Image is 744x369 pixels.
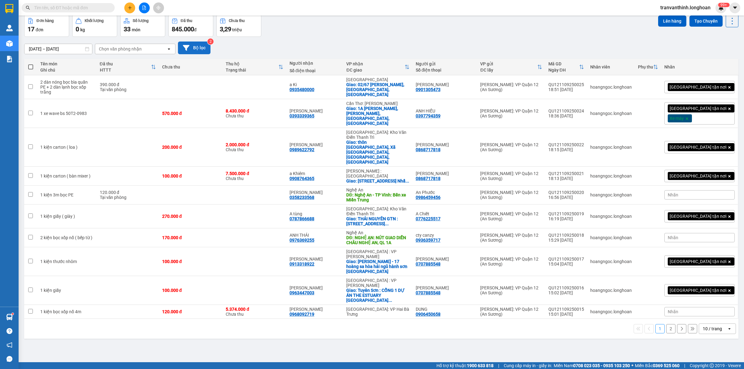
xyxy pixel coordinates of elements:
div: QU121109250017 [548,257,584,261]
div: DĐ: NGHỆ AN: NÚT GIAO DIỄN CHÂU NGHỆ AN, QL 1A [346,235,409,245]
div: cty canzy [416,233,474,238]
div: 0787866688 [290,216,314,221]
img: solution-icon [6,56,13,62]
span: [GEOGRAPHIC_DATA] tận nơi [670,259,726,264]
div: 1 kiện giấy ( giày ) [40,214,94,219]
span: aim [156,6,161,10]
div: 0868717818 [416,147,441,152]
button: Khối lượng0kg [72,15,117,37]
div: Nghệ An [346,187,409,192]
div: 1 kiện thước nhôm [40,259,94,264]
div: 100.000 đ [162,174,220,178]
div: 18:13 [DATE] [548,176,584,181]
div: 0707885548 [416,290,441,295]
div: Mã GD [548,61,579,66]
div: Chưa thu [226,108,283,118]
div: 18:36 [DATE] [548,113,584,118]
span: ⚪️ [631,364,633,367]
div: Người nhận [290,61,340,66]
div: ĐC giao [346,68,404,72]
div: Nhãn [664,64,735,69]
button: 1 [655,324,665,333]
div: KIM PHƯỢNG [416,285,474,290]
div: 1 kiện 3m bọc PE [40,192,94,197]
span: Hỗ trợ kỹ thuật: [436,362,494,369]
div: 390.000 đ [100,82,156,87]
span: món [132,27,140,32]
div: 16:56 [DATE] [548,195,584,200]
button: file-add [139,2,150,13]
div: ĐC lấy [480,68,537,72]
div: Đã thu [100,61,151,66]
div: 2.000.000 đ [226,142,283,147]
div: Số lượng [133,19,148,23]
div: 0776225517 [416,216,441,221]
img: icon-new-feature [718,5,724,11]
th: Toggle SortBy [97,59,159,75]
div: 0935480000 [290,87,314,92]
div: [PERSON_NAME]: VP Quận 12 (An Sương) [480,171,542,181]
span: Miền Bắc [635,362,680,369]
span: Nhãn [668,192,678,197]
span: message [7,356,12,362]
div: a Khiêm [290,171,340,176]
div: 2 dàn nóng bọc bìa quấn PE + 2 dàn lạnh bọc xốp trắng [40,80,94,94]
div: QU121109250019 [548,211,584,216]
span: Nhãn [668,235,678,240]
span: Nhãn [668,309,678,314]
span: tranvanthinh.longhoan [655,4,715,11]
img: warehouse-icon [6,25,13,31]
div: 1 kiện carton ( loa ) [40,145,94,150]
span: 0 [76,25,79,33]
div: 0707885548 [416,261,441,266]
span: ... [405,178,409,183]
div: 5.374.000 đ [226,307,283,312]
span: ... [385,221,389,226]
div: [PERSON_NAME]: VP Quận 12 (An Sương) [480,82,542,92]
div: Vũ Tống Bá [290,108,340,113]
div: Giao: 02/67 Phạm Ngọc Thạch, Tuy Hòa, Phú Yên [346,82,409,97]
th: Toggle SortBy [223,59,286,75]
div: 100.000 đ [162,259,220,264]
span: đơn [36,27,43,32]
span: 33 [124,25,131,33]
div: [GEOGRAPHIC_DATA]: Kho Văn Điển Thanh Trì [346,206,409,216]
div: QU121109250021 [548,171,584,176]
div: Cần Thơ: [PERSON_NAME] [346,101,409,106]
div: Số điện thoại [290,68,340,73]
span: [GEOGRAPHIC_DATA] tận nơi [670,288,726,293]
div: 0868717818 [416,176,441,181]
input: Select a date range. [24,44,92,54]
div: Tên món [40,61,94,66]
div: hoangngoc.longhoan [590,192,632,197]
div: ANH THÁI [290,233,340,238]
div: QU121109250016 [548,285,584,290]
div: 200.000 đ [162,145,220,150]
div: Chưa thu [226,142,283,152]
button: Lên hàng [658,15,686,27]
div: 0901305473 [416,87,441,92]
div: Phụ thu [638,64,653,69]
div: [GEOGRAPHIC_DATA]: Kho Văn Điển Thanh Trì [346,130,409,140]
div: 0397794359 [416,113,441,118]
div: DĐ: Nghệ An - TP Vinh: Bến xe Miền Trung [346,192,409,202]
div: hoangngoc.longhoan [590,288,632,293]
div: hoangngoc.longhoan [590,174,632,178]
div: 15:04 [DATE] [548,261,584,266]
div: 15:02 [DATE] [548,290,584,295]
button: aim [153,2,164,13]
div: Nhân viên [590,64,632,69]
span: Miền Nam [554,362,630,369]
div: [PERSON_NAME]: VP Quận 12 (An Sương) [480,108,542,118]
span: question-circle [7,328,12,334]
div: hoangngoc.longhoan [590,214,632,219]
div: KIM PHƯỢNG [416,257,474,261]
div: Nghệ An [346,230,409,235]
div: QU121109250024 [548,108,584,113]
div: VP gửi [480,61,537,66]
div: ANH HIẾU [416,108,474,113]
div: Giao: Tuyên Sơn : CỔNG 1 DỰ ÁN THE ESTUARY TUYÊN SƠN, NGÃ BA ĐƯỜNG TRẦN ĐĂNG NINH GIAO VỚI ĐƯỜNG ... [346,288,409,303]
div: 0968092719 [290,312,314,317]
div: hoangngoc.longhoan [590,145,632,150]
span: [GEOGRAPHIC_DATA] tận nơi [670,84,726,90]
